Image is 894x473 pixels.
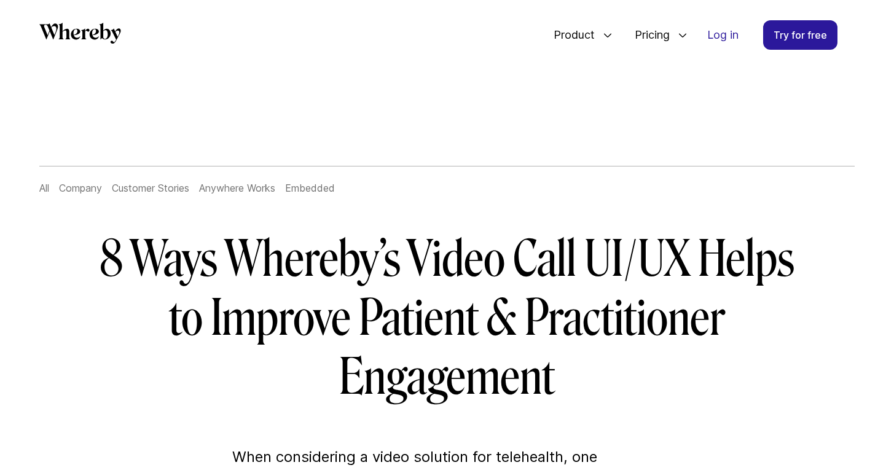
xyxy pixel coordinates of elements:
svg: Whereby [39,23,121,44]
h1: 8 Ways Whereby’s Video Call UI/UX Helps to Improve Patient & Practitioner Engagement [93,230,801,407]
a: All [39,182,49,194]
a: Log in [697,21,748,49]
a: Anywhere Works [199,182,275,194]
a: Whereby [39,23,121,48]
a: Embedded [285,182,335,194]
a: Try for free [763,20,837,50]
span: Product [541,15,598,55]
a: Customer Stories [112,182,189,194]
a: Company [59,182,102,194]
span: Pricing [622,15,673,55]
